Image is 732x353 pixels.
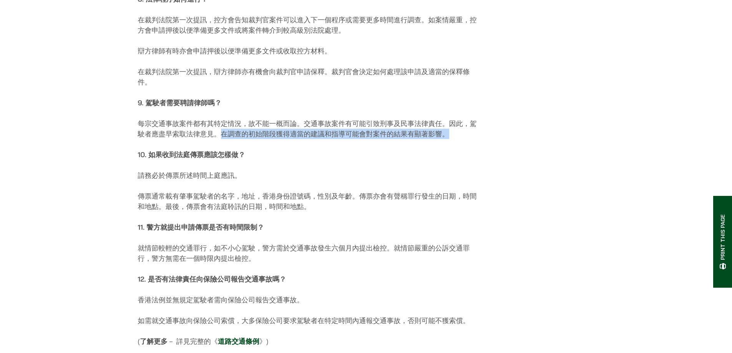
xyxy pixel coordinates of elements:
p: ( － 詳見完整的《 》) [138,336,480,346]
a: 道路交通條例 [218,337,259,346]
p: 傳票通常載有肇事駕駛者的名字，地址，香港身份證號碼，性別及年齡。傳票亦會有聲稱罪行發生的日期，時間和地點。最後，傳票會有法庭聆訊的日期，時間和地點。 [138,191,480,212]
p: 請務必於傳票所述時間上庭應訊。 [138,170,480,181]
p: 每宗交通事故案件都有其特定情況，故不能一概而論。交通事故案件有可能引致刑事及民事法律責任。因此，駕駛者應盡早索取法律意見。在調查的初始階段獲得適當的建議和指導可能會對案件的結果有顯著影響。 [138,118,480,139]
p: 辯方律師有時亦會申請押後以便準備更多文件或收取控方材料。 [138,46,480,56]
p: 就情節較輕的交通罪行，如不小心駕駛，警方需於交通事故發生六個月內提出檢控。就情節嚴重的公訴交通罪行，警方無需在一個時限內提出檢控。 [138,243,480,264]
p: 如需就交通事故向保險公司索償，大多保險公司要求駕駛者在特定時間內通報交通事故，否則可能不獲索償。 [138,315,480,326]
p: 在裁判法院第一次提訊，控方會告知裁判官案件可以進入下一個程序或需要更多時間進行調查。如案情嚴重，控方會申請押後以便準備更多文件或將案件轉介到較高級別法院處理。 [138,15,480,35]
strong: 了解更多 [140,337,168,346]
strong: 12. 是否有法律責任向保險公司報告交通事故嗎？ [138,275,286,283]
strong: 10. 如果收到法庭傳票應該怎樣做？ [138,150,246,159]
strong: 9. 駕駛者需要聘請律師嗎？ [138,98,222,107]
p: 在裁判法院第一次提訊，辯方律師亦有機會向裁判官申請保釋。裁判官會決定如何處理該申請及適當的保釋條件。 [138,66,480,87]
strong: 11. 警方就提出申請傳票是否有時間限制？ [138,223,264,232]
p: 香港法例並無規定駕駛者需向保險公司報告交通事故。 [138,295,480,305]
